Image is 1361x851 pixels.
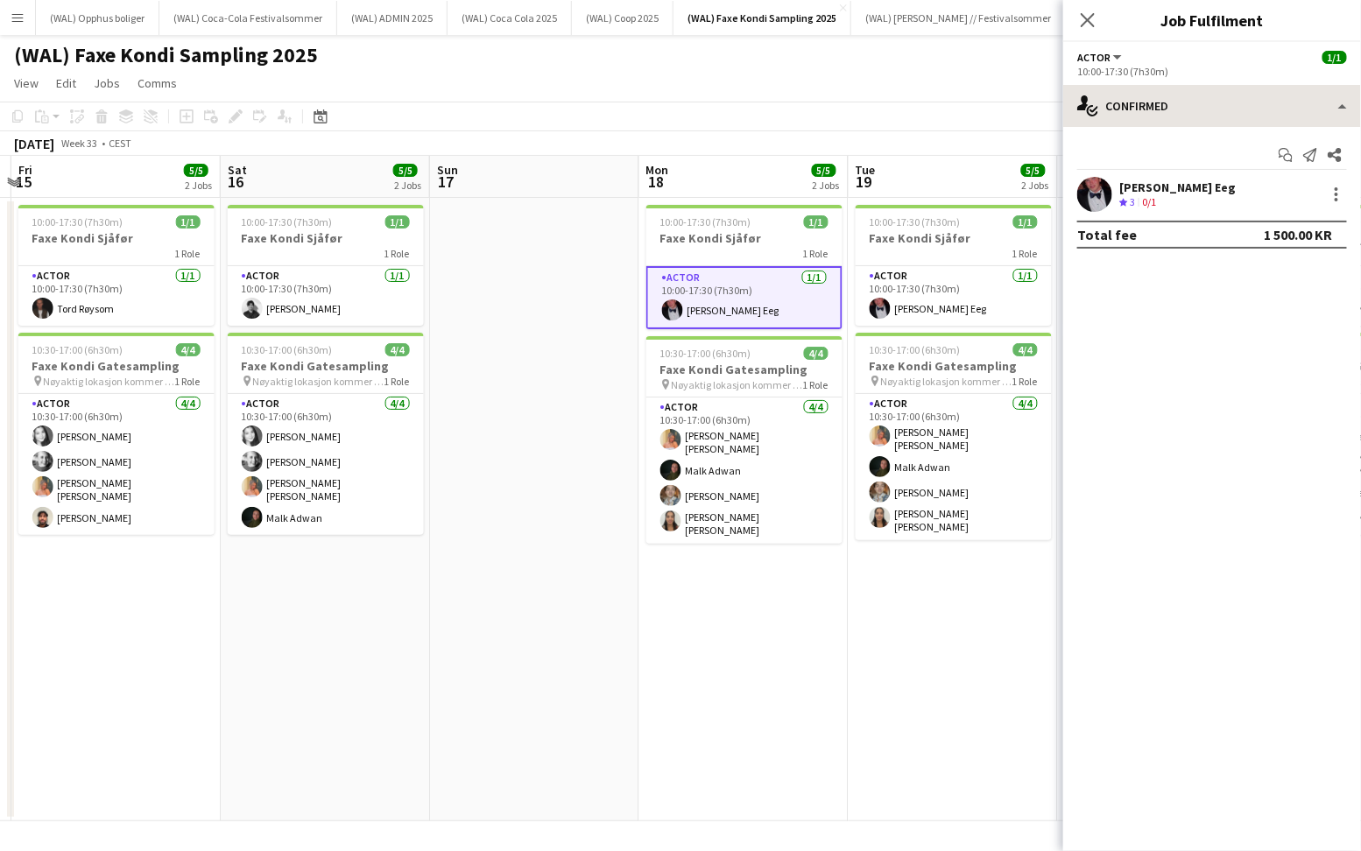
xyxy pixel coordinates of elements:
span: 4/4 [804,347,829,360]
span: 1 Role [384,247,410,260]
h3: Faxe Kondi Gatesampling [18,358,215,374]
span: 1 Role [803,378,829,391]
button: Actor [1077,51,1125,64]
span: 3 [1130,195,1135,208]
span: 1/1 [1013,215,1038,229]
span: 10:00-17:30 (7h30m) [870,215,961,229]
span: 5/5 [812,164,836,177]
span: Actor [1077,51,1111,64]
span: 5/5 [393,164,418,177]
app-job-card: 10:00-17:30 (7h30m)1/1Faxe Kondi Sjåfør1 RoleActor1/110:00-17:30 (7h30m)[PERSON_NAME] Eeg [856,205,1052,326]
app-card-role: Actor1/110:00-17:30 (7h30m)Tord Røysom [18,266,215,326]
app-job-card: 10:30-17:00 (6h30m)4/4Faxe Kondi Gatesampling Nøyaktig lokasjon kommer snart1 RoleActor4/410:30-1... [646,336,843,544]
span: 1 Role [384,375,410,388]
app-job-card: 10:00-17:30 (7h30m)1/1Faxe Kondi Sjåfør1 RoleActor1/110:00-17:30 (7h30m)[PERSON_NAME] [228,205,424,326]
h3: Faxe Kondi Sjåfør [228,230,424,246]
span: 10:30-17:00 (6h30m) [32,343,123,356]
app-card-role: Actor1/110:00-17:30 (7h30m)[PERSON_NAME] [228,266,424,326]
span: 4/4 [1013,343,1038,356]
h3: Faxe Kondi Gatesampling [646,362,843,377]
span: 10:00-17:30 (7h30m) [660,215,751,229]
span: View [14,75,39,91]
span: Fri [18,162,32,178]
span: 1 Role [1012,375,1038,388]
div: [PERSON_NAME] Eeg [1119,179,1236,195]
span: 1 Role [175,247,201,260]
button: (WAL) Opphus boliger [36,1,159,35]
span: 10:30-17:00 (6h30m) [870,343,961,356]
button: (WAL) [PERSON_NAME] // Festivalsommer [851,1,1066,35]
div: CEST [109,137,131,150]
span: Week 33 [58,137,102,150]
app-job-card: 10:30-17:00 (6h30m)4/4Faxe Kondi Gatesampling Nøyaktig lokasjon kommer snart1 RoleActor4/410:30-1... [856,333,1052,540]
span: Comms [138,75,177,91]
span: 4/4 [176,343,201,356]
app-card-role: Actor4/410:30-17:00 (6h30m)[PERSON_NAME][PERSON_NAME][PERSON_NAME] [PERSON_NAME]Malk Adwan [228,394,424,535]
app-job-card: 10:00-17:30 (7h30m)1/1Faxe Kondi Sjåfør1 RoleActor1/110:00-17:30 (7h30m)Tord Røysom [18,205,215,326]
button: (WAL) ADMIN 2025 [337,1,448,35]
a: Jobs [87,72,127,95]
span: Mon [646,162,669,178]
span: 1/1 [804,215,829,229]
span: 1/1 [385,215,410,229]
span: Sun [437,162,458,178]
h3: Faxe Kondi Gatesampling [228,358,424,374]
div: Total fee [1077,226,1137,243]
app-card-role: Actor1/110:00-17:30 (7h30m)[PERSON_NAME] Eeg [856,266,1052,326]
app-skills-label: 0/1 [1142,195,1156,208]
span: 18 [644,172,669,192]
a: Comms [130,72,184,95]
span: 1 Role [803,247,829,260]
span: 16 [225,172,247,192]
h3: Faxe Kondi Gatesampling [856,358,1052,374]
span: 1/1 [1322,51,1347,64]
div: 2 Jobs [813,179,840,192]
span: 17 [434,172,458,192]
span: Nøyaktig lokasjon kommer snart [672,378,803,391]
span: 15 [16,172,32,192]
app-job-card: 10:30-17:00 (6h30m)4/4Faxe Kondi Gatesampling Nøyaktig lokasjon kommer snart1 RoleActor4/410:30-1... [228,333,424,535]
span: 1/1 [176,215,201,229]
span: Tue [856,162,876,178]
button: (WAL) Coca Cola 2025 [448,1,572,35]
span: 4/4 [385,343,410,356]
span: 5/5 [184,164,208,177]
div: 10:00-17:30 (7h30m) [1077,65,1347,78]
span: Jobs [94,75,120,91]
button: (WAL) Faxe Kondi Sampling 2025 [673,1,851,35]
span: 1 Role [175,375,201,388]
div: 2 Jobs [1022,179,1049,192]
span: 1 Role [1012,247,1038,260]
div: 2 Jobs [394,179,421,192]
span: Nøyaktig lokasjon kommer snart [253,375,384,388]
span: Edit [56,75,76,91]
span: 10:30-17:00 (6h30m) [242,343,333,356]
button: (WAL) Coca-Cola Festivalsommer [159,1,337,35]
span: 19 [853,172,876,192]
span: 5/5 [1021,164,1046,177]
div: 2 Jobs [185,179,212,192]
span: 10:00-17:30 (7h30m) [242,215,333,229]
app-card-role: Actor4/410:30-17:00 (6h30m)[PERSON_NAME] [PERSON_NAME]Malk Adwan[PERSON_NAME][PERSON_NAME] [PERSO... [646,397,843,544]
div: Confirmed [1063,85,1361,127]
h3: Job Fulfilment [1063,9,1361,32]
h1: (WAL) Faxe Kondi Sampling 2025 [14,42,318,68]
app-card-role: Actor1/110:00-17:30 (7h30m)[PERSON_NAME] Eeg [646,266,843,329]
span: 10:30-17:00 (6h30m) [660,347,751,360]
span: 10:00-17:30 (7h30m) [32,215,123,229]
app-card-role: Actor4/410:30-17:00 (6h30m)[PERSON_NAME] [PERSON_NAME]Malk Adwan[PERSON_NAME][PERSON_NAME] [PERSO... [856,394,1052,540]
div: 10:30-17:00 (6h30m)4/4Faxe Kondi Gatesampling Nøyaktig lokasjon kommer snart1 RoleActor4/410:30-1... [18,333,215,535]
app-job-card: 10:00-17:30 (7h30m)1/1Faxe Kondi Sjåfør1 RoleActor1/110:00-17:30 (7h30m)[PERSON_NAME] Eeg [646,205,843,329]
button: (WAL) Coop 2025 [572,1,673,35]
app-card-role: Actor4/410:30-17:00 (6h30m)[PERSON_NAME][PERSON_NAME][PERSON_NAME] [PERSON_NAME][PERSON_NAME] [18,394,215,535]
div: [DATE] [14,135,54,152]
h3: Faxe Kondi Sjåfør [856,230,1052,246]
div: 1 500.00 KR [1265,226,1333,243]
span: Nøyaktig lokasjon kommer snart [44,375,175,388]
